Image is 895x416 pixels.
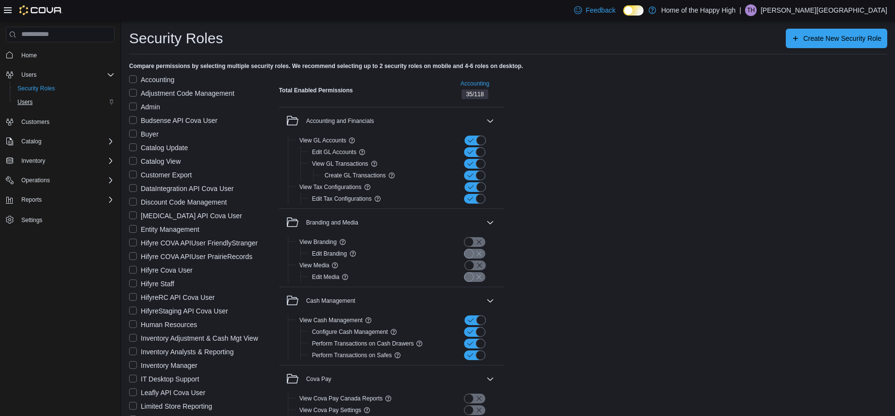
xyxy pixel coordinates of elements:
[279,87,353,94] h4: Total Enabled Permissions
[484,373,496,385] button: Cova Pay
[803,34,881,43] span: Create New Security Role
[484,217,496,228] button: Branding and Media
[17,136,45,147] button: Catalog
[129,156,181,167] label: Catalog View
[129,196,227,208] label: Discount Code Management
[466,90,484,99] span: 35 / 118
[279,236,504,287] div: Branding and Media
[129,264,193,276] label: Hifyre Cova User
[299,314,363,326] button: View Cash Management
[306,375,331,383] div: Cova Pay
[312,195,372,203] span: Edit Tax Configurations
[17,214,46,226] a: Settings
[129,87,234,99] label: Adjustment Code Management
[312,158,368,170] button: View GL Transactions
[739,4,741,16] p: |
[129,237,258,249] label: Hifyre COVA APIUser FriendlyStranger
[299,393,383,404] button: View Cova Pay Canada Reports
[661,4,735,16] p: Home of the Happy High
[129,305,228,317] label: HifyreStaging API Cova User
[2,193,118,207] button: Reports
[299,137,347,144] span: View GL Accounts
[17,194,46,206] button: Reports
[299,183,362,191] span: View Tax Configurations
[129,101,160,113] label: Admin
[2,135,118,148] button: Catalog
[129,128,159,140] label: Buyer
[129,29,223,48] h1: Security Roles
[17,49,115,61] span: Home
[484,115,496,127] button: Accounting and Financials
[299,260,330,271] button: View Media
[17,174,54,186] button: Operations
[14,83,59,94] a: Security Roles
[312,338,414,349] button: Perform Transactions on Cash Drawers
[299,181,362,193] button: View Tax Configurations
[17,50,41,61] a: Home
[279,135,504,208] div: Accounting and Financials
[14,96,115,108] span: Users
[325,170,386,181] button: Create GL Transactions
[2,154,118,168] button: Inventory
[17,174,115,186] span: Operations
[129,224,199,235] label: Entity Management
[761,4,887,16] p: [PERSON_NAME][GEOGRAPHIC_DATA]
[129,346,233,358] label: Inventory Analysts & Reporting
[287,373,483,385] button: Cova Pay
[462,89,488,99] span: 35/118
[21,71,36,79] span: Users
[21,118,50,126] span: Customers
[279,314,504,365] div: Cash Management
[312,250,347,258] span: Edit Branding
[129,142,188,154] label: Catalog Update
[17,155,115,167] span: Inventory
[312,146,357,158] button: Edit GL Accounts
[299,316,363,324] span: View Cash Management
[129,169,192,181] label: Customer Export
[2,173,118,187] button: Operations
[461,80,489,87] span: Accounting
[299,406,362,414] span: View Cova Pay Settings
[129,278,174,290] label: Hifyre Staff
[19,5,63,15] img: Cova
[17,69,115,81] span: Users
[21,138,41,145] span: Catalog
[299,135,347,146] button: View GL Accounts
[129,400,212,412] label: Limited Store Reporting
[129,319,197,330] label: Human Resources
[306,219,358,226] div: Branding and Media
[623,5,644,16] input: Dark Mode
[129,183,233,194] label: DataIntegration API Cova User
[312,349,392,361] button: Perform Transactions on Safes
[312,340,414,347] span: Perform Transactions on Cash Drawers
[129,292,215,303] label: HifyreRC API Cova User
[287,115,483,127] button: Accounting and Financials
[129,210,242,222] label: [MEDICAL_DATA] API Cova User
[299,395,383,402] span: View Cova Pay Canada Reports
[312,193,372,205] button: Edit Tax Configurations
[2,48,118,62] button: Home
[570,0,619,20] a: Feedback
[17,98,33,106] span: Users
[17,116,115,128] span: Customers
[21,176,50,184] span: Operations
[21,196,42,204] span: Reports
[299,238,337,246] span: View Branding
[129,332,258,344] label: Inventory Adjustment & Cash Mgt View
[21,157,45,165] span: Inventory
[14,83,115,94] span: Security Roles
[747,4,755,16] span: TH
[129,74,174,86] label: Accounting
[312,273,340,281] span: Edit Media
[457,78,493,89] button: Accounting
[786,29,887,48] button: Create New Security Role
[312,148,357,156] span: Edit GL Accounts
[484,295,496,307] button: Cash Management
[17,194,115,206] span: Reports
[17,69,40,81] button: Users
[306,297,355,305] div: Cash Management
[129,115,217,126] label: Budsense API Cova User
[129,373,199,385] label: IT Desktop Support
[2,115,118,129] button: Customers
[21,216,42,224] span: Settings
